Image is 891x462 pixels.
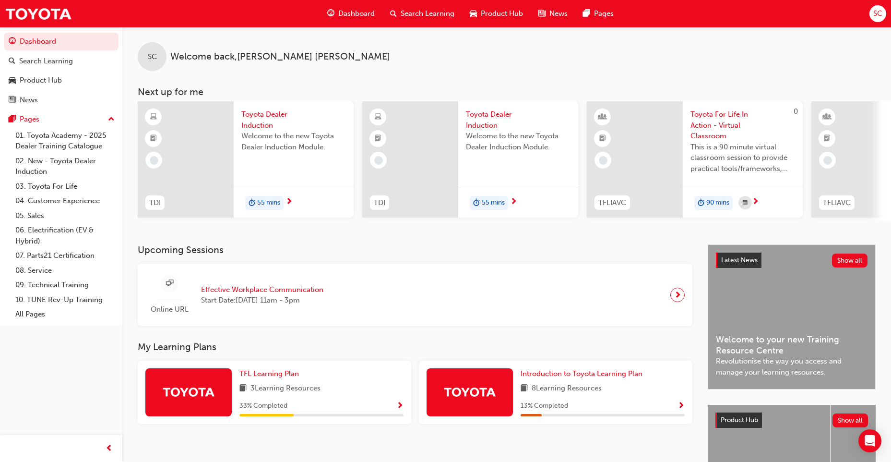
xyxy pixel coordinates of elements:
a: 0TFLIAVCToyota For Life In Action - Virtual ClassroomThis is a 90 minute virtual classroom sessio... [587,101,803,218]
span: TFLIAVC [598,197,626,208]
span: 55 mins [257,197,280,208]
a: Online URLEffective Workplace CommunicationStart Date:[DATE] 11am - 3pm [145,271,685,319]
div: Open Intercom Messenger [858,429,881,452]
span: next-icon [510,198,517,207]
h3: Next up for me [122,86,891,97]
a: news-iconNews [531,4,575,24]
button: Show Progress [677,400,685,412]
span: Latest News [721,256,758,264]
span: 8 Learning Resources [532,383,602,395]
span: learningRecordVerb_NONE-icon [823,156,832,165]
a: Search Learning [4,52,119,70]
span: news-icon [538,8,546,20]
a: search-iconSearch Learning [382,4,462,24]
a: 04. Customer Experience [12,194,119,208]
span: 33 % Completed [239,401,287,412]
span: pages-icon [9,115,16,124]
button: Pages [4,110,119,128]
h3: Upcoming Sessions [138,244,692,255]
span: learningRecordVerb_NONE-icon [599,156,607,165]
span: search-icon [9,57,15,66]
span: 0 [794,107,798,116]
div: Product Hub [20,75,62,86]
span: Introduction to Toyota Learning Plan [521,369,642,378]
span: search-icon [390,8,397,20]
span: news-icon [9,96,16,105]
a: Latest NewsShow allWelcome to your new Training Resource CentreRevolutionise the way you access a... [708,244,876,389]
span: SC [148,51,157,62]
span: pages-icon [583,8,590,20]
span: Welcome to the new Toyota Dealer Induction Module. [466,131,570,152]
span: duration-icon [473,197,480,209]
span: Online URL [145,304,193,315]
span: car-icon [9,76,16,85]
span: Start Date: [DATE] 11am - 3pm [201,295,323,306]
div: News [20,95,38,106]
span: next-icon [285,198,293,207]
span: 13 % Completed [521,401,568,412]
img: Trak [5,3,72,24]
span: duration-icon [249,197,255,209]
a: Dashboard [4,33,119,50]
span: booktick-icon [599,133,606,145]
a: Product Hub [4,72,119,89]
span: calendar-icon [743,197,748,209]
span: learningResourceType_ELEARNING-icon [150,111,157,123]
a: 10. TUNE Rev-Up Training [12,292,119,307]
span: prev-icon [106,443,113,455]
span: Welcome to the new Toyota Dealer Induction Module. [241,131,346,152]
button: Show Progress [396,400,404,412]
div: Search Learning [19,56,73,67]
a: Latest NewsShow all [716,253,867,268]
span: book-icon [239,383,247,395]
a: pages-iconPages [575,4,621,24]
span: Dashboard [338,8,375,19]
a: guage-iconDashboard [320,4,382,24]
a: 08. Service [12,263,119,278]
span: booktick-icon [824,133,831,145]
a: TDIToyota Dealer InductionWelcome to the new Toyota Dealer Induction Module.duration-icon55 mins [362,101,578,218]
a: Product HubShow all [715,413,868,428]
span: 55 mins [482,197,505,208]
span: Toyota Dealer Induction [466,109,570,131]
a: All Pages [12,307,119,322]
span: next-icon [674,288,681,302]
a: car-iconProduct Hub [462,4,531,24]
span: Revolutionise the way you access and manage your learning resources. [716,356,867,377]
span: learningRecordVerb_NONE-icon [374,156,383,165]
a: 01. Toyota Academy - 2025 Dealer Training Catalogue [12,128,119,154]
a: Introduction to Toyota Learning Plan [521,368,646,379]
span: car-icon [470,8,477,20]
span: SC [873,8,882,19]
button: DashboardSearch LearningProduct HubNews [4,31,119,110]
span: booktick-icon [150,133,157,145]
button: Show all [832,254,868,267]
a: TDIToyota Dealer InductionWelcome to the new Toyota Dealer Induction Module.duration-icon55 mins [138,101,354,218]
span: Show Progress [396,402,404,411]
a: 02. New - Toyota Dealer Induction [12,154,119,179]
a: 06. Electrification (EV & Hybrid) [12,223,119,248]
span: Product Hub [721,416,758,424]
a: TFL Learning Plan [239,368,303,379]
span: learningResourceType_INSTRUCTOR_LED-icon [824,111,831,123]
span: learningResourceType_INSTRUCTOR_LED-icon [599,111,606,123]
span: Welcome back , [PERSON_NAME] [PERSON_NAME] [170,51,390,62]
span: next-icon [752,198,759,207]
span: 3 Learning Resources [250,383,321,395]
span: Product Hub [481,8,523,19]
a: 09. Technical Training [12,278,119,292]
img: Trak [443,383,496,400]
span: TDI [374,197,385,208]
a: 03. Toyota For Life [12,179,119,194]
h3: My Learning Plans [138,341,692,353]
span: Show Progress [677,402,685,411]
span: book-icon [521,383,528,395]
span: News [549,8,568,19]
a: 07. Parts21 Certification [12,248,119,263]
span: up-icon [108,113,115,126]
span: TFLIAVC [823,197,851,208]
span: Effective Workplace Communication [201,284,323,295]
button: SC [869,5,886,22]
